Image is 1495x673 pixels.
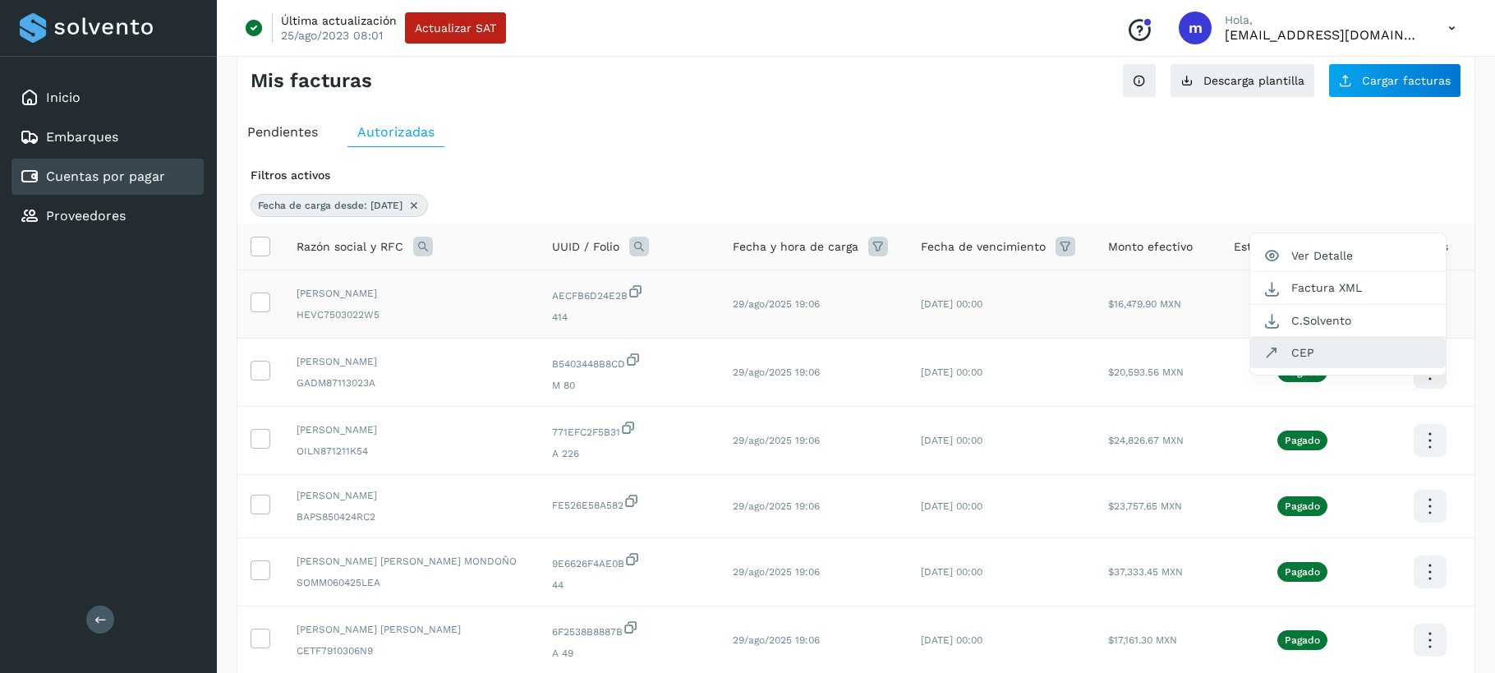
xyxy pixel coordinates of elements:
div: Proveedores [11,198,204,234]
div: Embarques [11,119,204,155]
a: Proveedores [46,208,126,224]
button: Factura XML [1250,272,1446,304]
a: Cuentas por pagar [46,168,165,184]
div: Inicio [11,80,204,116]
button: Ver Detalle [1250,240,1446,272]
button: C.Solvento [1250,305,1446,337]
div: Cuentas por pagar [11,159,204,195]
button: CEP [1250,337,1446,368]
a: Embarques [46,129,118,145]
a: Inicio [46,90,80,105]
